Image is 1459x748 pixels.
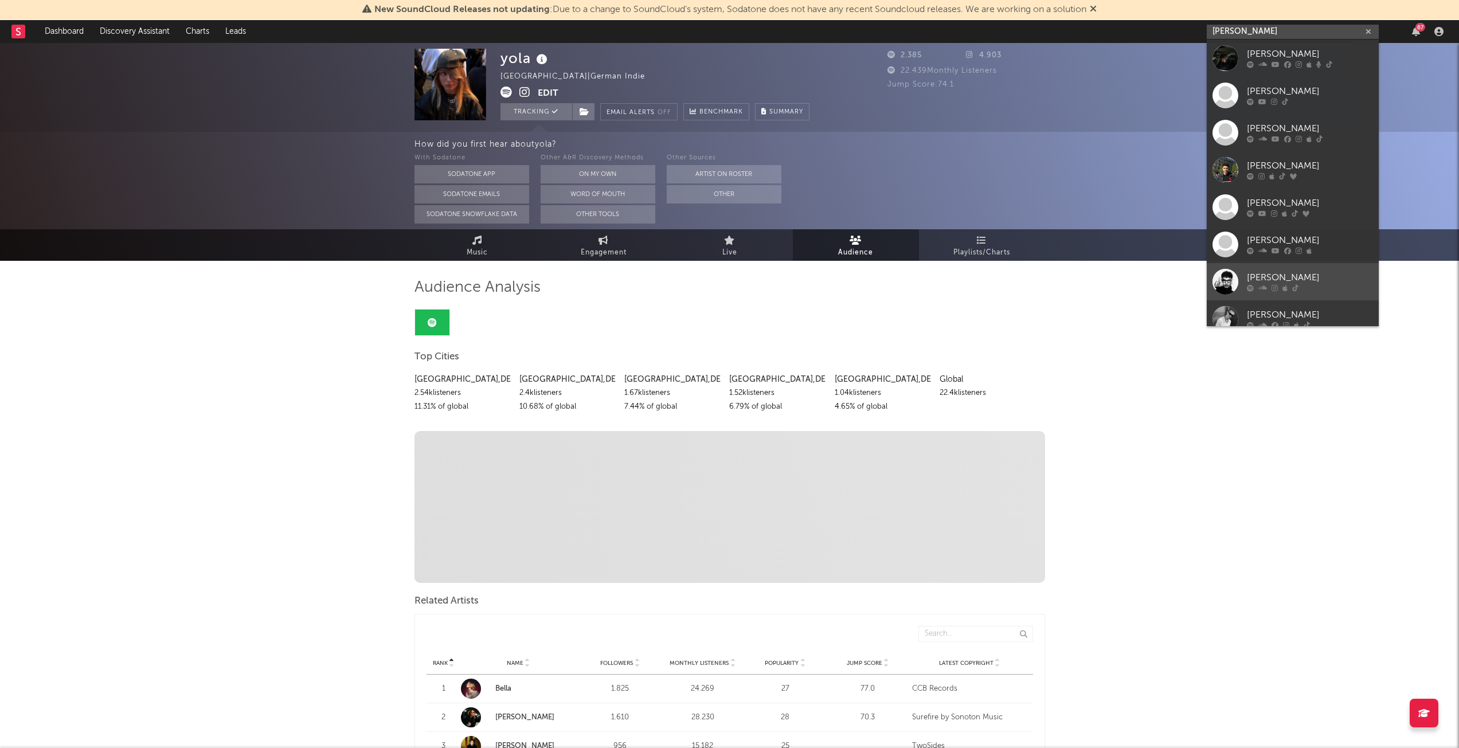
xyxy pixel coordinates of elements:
[887,52,922,59] span: 2.385
[37,20,92,43] a: Dashboard
[582,683,659,695] div: 1.825
[541,151,655,165] div: Other A&R Discovery Methods
[1247,159,1373,173] div: [PERSON_NAME]
[912,712,1027,723] div: Surefire by Sonoton Music
[414,185,529,203] button: Sodatone Emails
[414,400,511,414] div: 11.31 % of global
[747,683,824,695] div: 27
[414,229,541,261] a: Music
[729,373,826,386] div: [GEOGRAPHIC_DATA] , DE
[374,5,550,14] span: New SoundCloud Releases not updating
[507,660,523,667] span: Name
[658,109,671,116] em: Off
[1247,122,1373,136] div: [PERSON_NAME]
[1207,226,1379,263] a: [PERSON_NAME]
[519,373,616,386] div: [GEOGRAPHIC_DATA] , DE
[835,386,931,400] div: 1.04k listeners
[835,400,931,414] div: 4.65 % of global
[1207,25,1379,39] input: Search for artists
[1247,271,1373,285] div: [PERSON_NAME]
[793,229,919,261] a: Audience
[830,683,906,695] div: 77.0
[966,52,1002,59] span: 4.903
[495,714,554,721] a: [PERSON_NAME]
[755,103,809,120] button: Summary
[1412,27,1420,36] button: 67
[414,594,479,608] span: Related Artists
[747,712,824,723] div: 28
[940,373,1036,386] div: Global
[1247,48,1373,61] div: [PERSON_NAME]
[582,712,659,723] div: 1.610
[500,70,658,84] div: [GEOGRAPHIC_DATA] | German Indie
[600,103,678,120] button: Email AlertsOff
[953,246,1010,260] span: Playlists/Charts
[414,281,541,295] span: Audience Analysis
[538,87,558,101] button: Edit
[1207,263,1379,300] a: [PERSON_NAME]
[940,386,1036,400] div: 22.4k listeners
[541,229,667,261] a: Engagement
[92,20,178,43] a: Discovery Assistant
[461,707,576,727] a: [PERSON_NAME]
[414,151,529,165] div: With Sodatone
[178,20,217,43] a: Charts
[1207,40,1379,77] a: [PERSON_NAME]
[541,165,655,183] button: On My Own
[1207,114,1379,151] a: [PERSON_NAME]
[670,660,729,667] span: Monthly Listeners
[1247,234,1373,248] div: [PERSON_NAME]
[830,712,906,723] div: 70.3
[500,103,572,120] button: Tracking
[664,712,741,723] div: 28.230
[495,685,511,692] a: Bella
[467,246,488,260] span: Music
[939,660,993,667] span: Latest Copyright
[374,5,1086,14] span: : Due to a change to SoundCloud's system, Sodatone does not have any recent Soundcloud releases. ...
[769,109,803,115] span: Summary
[1247,308,1373,322] div: [PERSON_NAME]
[414,205,529,224] button: Sodatone Snowflake Data
[433,660,448,667] span: Rank
[918,626,1033,642] input: Search...
[519,386,616,400] div: 2.4k listeners
[1415,23,1425,32] div: 67
[581,246,627,260] span: Engagement
[624,386,721,400] div: 1.67k listeners
[414,386,511,400] div: 2.54k listeners
[699,105,743,119] span: Benchmark
[1207,189,1379,226] a: [PERSON_NAME]
[667,165,781,183] button: Artist on Roster
[414,350,459,364] span: Top Cities
[667,185,781,203] button: Other
[541,185,655,203] button: Word Of Mouth
[500,49,550,68] div: yola
[729,400,826,414] div: 6.79 % of global
[461,679,576,699] a: Bella
[664,683,741,695] div: 24.269
[1247,85,1373,99] div: [PERSON_NAME]
[600,660,633,667] span: Followers
[887,81,954,88] span: Jump Score: 74.1
[432,712,455,723] div: 2
[432,683,455,695] div: 1
[541,205,655,224] button: Other Tools
[1247,197,1373,210] div: [PERSON_NAME]
[1207,151,1379,189] a: [PERSON_NAME]
[667,151,781,165] div: Other Sources
[414,373,511,386] div: [GEOGRAPHIC_DATA] , DE
[887,67,997,75] span: 22.439 Monthly Listeners
[1207,300,1379,338] a: [PERSON_NAME]
[765,660,799,667] span: Popularity
[624,400,721,414] div: 7.44 % of global
[722,246,737,260] span: Live
[414,165,529,183] button: Sodatone App
[683,103,749,120] a: Benchmark
[667,229,793,261] a: Live
[835,373,931,386] div: [GEOGRAPHIC_DATA] , DE
[217,20,254,43] a: Leads
[919,229,1045,261] a: Playlists/Charts
[1090,5,1097,14] span: Dismiss
[847,660,882,667] span: Jump Score
[1207,77,1379,114] a: [PERSON_NAME]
